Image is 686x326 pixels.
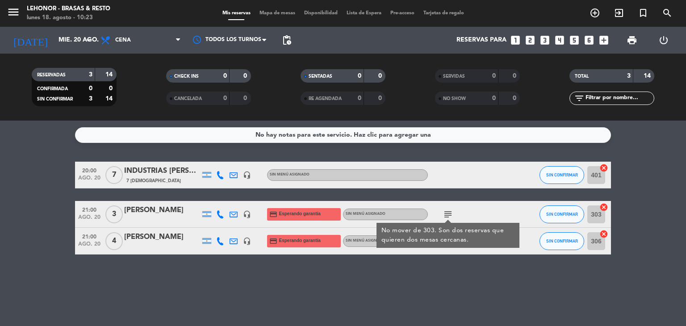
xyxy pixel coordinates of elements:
[105,71,114,78] strong: 14
[279,210,321,217] span: Esperando garantía
[627,73,631,79] strong: 3
[89,96,92,102] strong: 3
[309,74,332,79] span: SENTADAS
[590,8,600,18] i: add_circle_outline
[243,95,249,101] strong: 0
[638,8,648,18] i: turned_in_not
[540,232,584,250] button: SIN CONFIRMAR
[105,232,123,250] span: 4
[443,74,465,79] span: SERVIDAS
[243,210,251,218] i: headset_mic
[358,95,361,101] strong: 0
[456,37,506,44] span: Reservas para
[27,4,110,13] div: Lehonor - Brasas & Resto
[443,96,466,101] span: NO SHOW
[218,11,255,16] span: Mis reservas
[513,73,518,79] strong: 0
[386,11,419,16] span: Pre-acceso
[243,237,251,245] i: headset_mic
[78,241,100,251] span: ago. 20
[583,34,595,46] i: looks_6
[648,27,679,54] div: LOG OUT
[540,205,584,223] button: SIN CONFIRMAR
[78,231,100,241] span: 21:00
[662,8,673,18] i: search
[78,175,100,185] span: ago. 20
[585,93,654,103] input: Filtrar por nombre...
[89,71,92,78] strong: 3
[574,93,585,104] i: filter_list
[126,177,181,184] span: 7 [DEMOGRAPHIC_DATA]
[78,214,100,225] span: ago. 20
[78,165,100,175] span: 20:00
[37,73,66,77] span: RESERVADAS
[569,34,580,46] i: looks_5
[174,96,202,101] span: CANCELADA
[300,11,342,16] span: Disponibilidad
[546,212,578,217] span: SIN CONFIRMAR
[7,30,54,50] i: [DATE]
[105,166,123,184] span: 7
[554,34,565,46] i: looks_4
[269,237,277,245] i: credit_card
[381,226,515,245] div: No mover de 303. Son dos reservas que quieren dos mesas cercanas.
[83,35,94,46] i: arrow_drop_down
[346,212,385,216] span: Sin menú asignado
[524,34,536,46] i: looks_two
[7,5,20,19] i: menu
[124,231,200,243] div: [PERSON_NAME]
[105,205,123,223] span: 3
[105,96,114,102] strong: 14
[492,95,496,101] strong: 0
[658,35,669,46] i: power_settings_new
[546,172,578,177] span: SIN CONFIRMAR
[599,230,608,238] i: cancel
[492,73,496,79] strong: 0
[223,73,227,79] strong: 0
[37,97,73,101] span: SIN CONFIRMAR
[513,95,518,101] strong: 0
[281,35,292,46] span: pending_actions
[124,205,200,216] div: [PERSON_NAME]
[443,209,453,220] i: subject
[599,203,608,212] i: cancel
[309,96,342,101] span: RE AGENDADA
[358,73,361,79] strong: 0
[174,74,199,79] span: CHECK INS
[89,85,92,92] strong: 0
[419,11,468,16] span: Tarjetas de regalo
[627,35,637,46] span: print
[378,95,384,101] strong: 0
[115,37,131,43] span: Cena
[109,85,114,92] strong: 0
[27,13,110,22] div: lunes 18. agosto - 10:23
[614,8,624,18] i: exit_to_app
[255,130,431,140] div: No hay notas para este servicio. Haz clic para agregar una
[223,95,227,101] strong: 0
[37,87,68,91] span: CONFIRMADA
[255,11,300,16] span: Mapa de mesas
[269,210,277,218] i: credit_card
[243,73,249,79] strong: 0
[575,74,589,79] span: TOTAL
[598,34,610,46] i: add_box
[510,34,521,46] i: looks_one
[539,34,551,46] i: looks_3
[599,163,608,172] i: cancel
[124,165,200,177] div: INDUSTRIAS [PERSON_NAME]
[546,238,578,243] span: SIN CONFIRMAR
[644,73,653,79] strong: 14
[7,5,20,22] button: menu
[243,171,251,179] i: headset_mic
[378,73,384,79] strong: 0
[270,173,310,176] span: Sin menú asignado
[78,204,100,214] span: 21:00
[540,166,584,184] button: SIN CONFIRMAR
[279,237,321,244] span: Esperando garantía
[342,11,386,16] span: Lista de Espera
[346,239,385,242] span: Sin menú asignado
